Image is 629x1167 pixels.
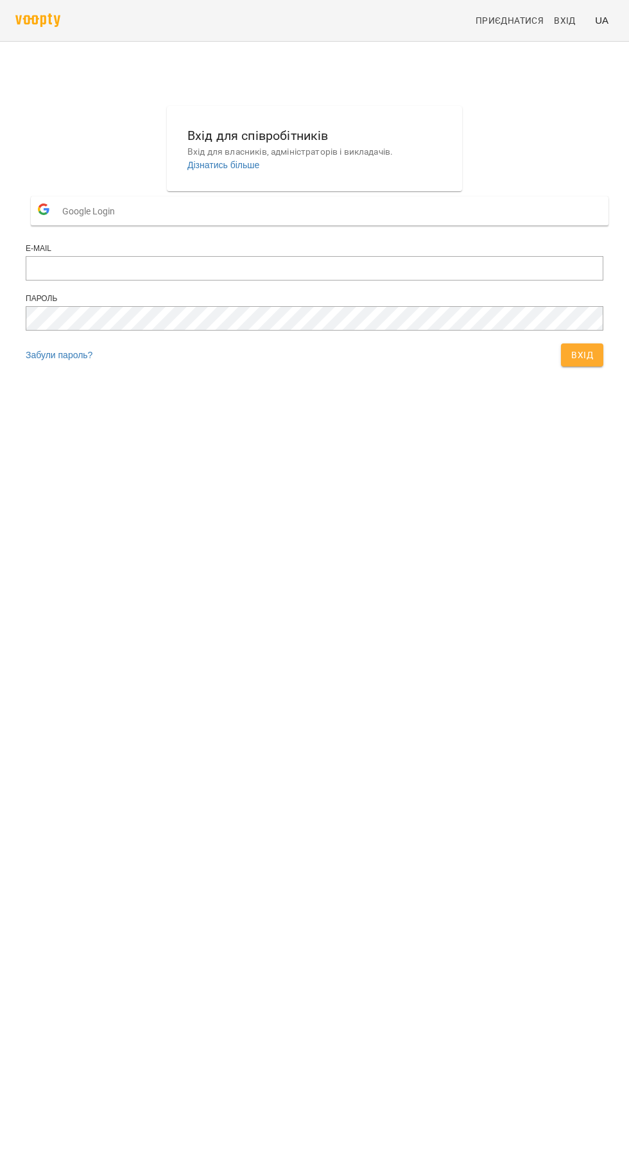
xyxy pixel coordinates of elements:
[571,347,593,363] span: Вхід
[595,13,608,27] span: UA
[177,116,452,182] button: Вхід для співробітниківВхід для власників, адміністраторів і викладачів.Дізнатись більше
[187,160,259,170] a: Дізнатись більше
[26,350,92,360] a: Забули пароль?
[476,13,544,28] span: Приєднатися
[549,9,590,32] a: Вхід
[590,8,614,32] button: UA
[62,198,121,224] span: Google Login
[187,146,442,159] p: Вхід для власників, адміністраторів і викладачів.
[26,243,603,254] div: E-mail
[26,293,603,304] div: Пароль
[31,196,608,225] button: Google Login
[554,13,576,28] span: Вхід
[561,343,603,367] button: Вхід
[15,13,60,27] img: voopty.png
[187,126,442,146] h6: Вхід для співробітників
[470,9,549,32] a: Приєднатися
